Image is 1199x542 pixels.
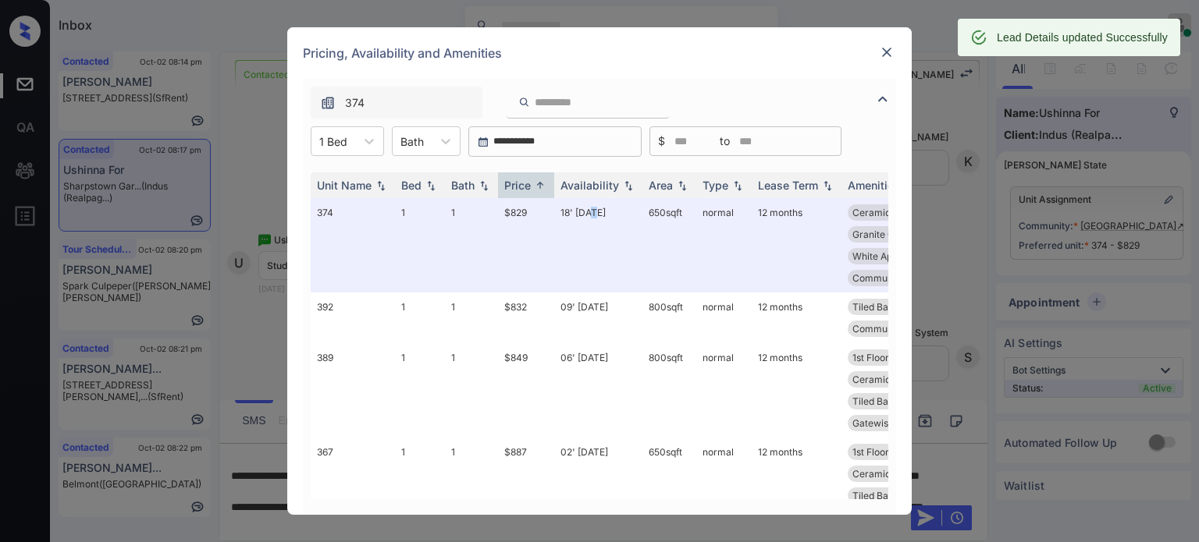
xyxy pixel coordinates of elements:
td: $832 [498,292,554,343]
td: $829 [498,198,554,292]
div: Unit Name [317,179,372,192]
td: normal [696,343,752,437]
span: Ceramic Tile Di... [852,468,928,480]
img: icon-zuma [518,95,530,109]
div: Price [504,179,531,192]
img: sorting [423,180,439,191]
td: 18' [DATE] [554,198,642,292]
td: 650 sqft [642,198,696,292]
span: to [720,133,730,150]
div: Lead Details updated Successfully [997,23,1168,51]
td: 1 [445,198,498,292]
img: sorting [674,180,690,191]
td: 367 [311,437,395,532]
img: close [879,44,895,60]
td: 06' [DATE] [554,343,642,437]
td: 09' [DATE] [554,292,642,343]
div: Bed [401,179,422,192]
td: normal [696,292,752,343]
img: icon-zuma [873,90,892,108]
div: Pricing, Availability and Amenities [287,27,912,79]
td: 12 months [752,292,841,343]
span: 1st Floor [852,352,889,363]
td: 1 [395,437,445,532]
td: 800 sqft [642,292,696,343]
td: 1 [445,343,498,437]
td: 389 [311,343,395,437]
div: Bath [451,179,475,192]
img: sorting [621,180,636,191]
span: Tiled Backsplas... [852,490,929,501]
img: sorting [730,180,745,191]
span: $ [658,133,665,150]
td: normal [696,198,752,292]
span: 374 [345,94,365,112]
td: 1 [395,198,445,292]
img: sorting [373,180,389,191]
td: 800 sqft [642,343,696,437]
div: Lease Term [758,179,818,192]
div: Area [649,179,673,192]
td: 1 [395,292,445,343]
span: Community Fee [852,272,923,284]
div: Type [703,179,728,192]
span: 1st Floor [852,446,889,458]
div: Amenities [848,179,900,192]
td: 12 months [752,198,841,292]
span: Tiled Backsplas... [852,395,929,407]
td: 02' [DATE] [554,437,642,532]
td: $887 [498,437,554,532]
td: 374 [311,198,395,292]
span: Ceramic Tile Ba... [852,207,930,218]
td: 650 sqft [642,437,696,532]
td: 392 [311,292,395,343]
span: Granite Counter... [852,228,930,240]
img: sorting [820,180,835,191]
img: sorting [532,179,548,191]
td: 12 months [752,437,841,532]
span: Ceramic Tile Di... [852,374,928,385]
img: sorting [476,180,492,191]
td: normal [696,437,752,532]
td: 12 months [752,343,841,437]
td: 1 [445,437,498,532]
td: 1 [445,292,498,343]
div: Availability [560,179,619,192]
span: Community Fee [852,323,923,335]
span: White Appliance... [852,250,931,262]
img: icon-zuma [320,95,336,111]
span: Tiled Backsplas... [852,301,929,313]
span: Gatewise [852,417,894,429]
td: 1 [395,343,445,437]
td: $849 [498,343,554,437]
